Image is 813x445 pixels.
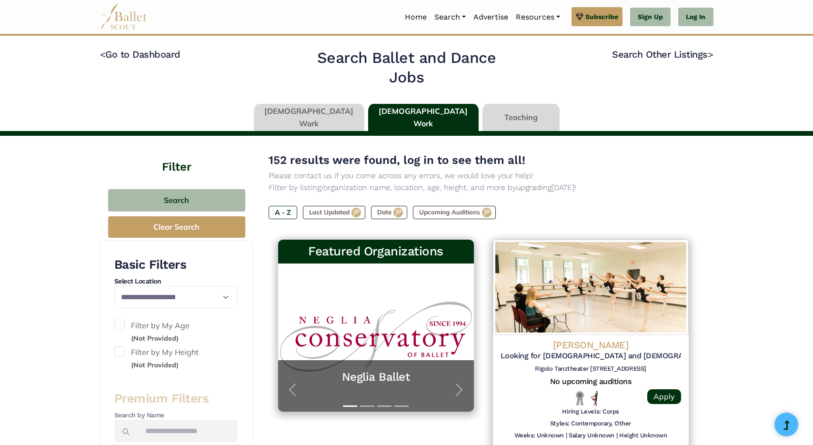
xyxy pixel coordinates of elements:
[371,206,407,219] label: Date
[493,240,689,335] img: Logo
[303,206,365,219] label: Last Updated
[501,339,681,351] h4: [PERSON_NAME]
[619,432,667,440] h6: Height Unknown
[100,48,106,60] code: <
[678,8,713,27] a: Log In
[470,7,512,27] a: Advertise
[100,136,253,175] h4: Filter
[401,7,431,27] a: Home
[572,7,622,26] a: Subscribe
[708,48,713,60] code: >
[108,189,245,212] button: Search
[562,408,619,416] h6: Hiring Levels: Corps
[612,49,713,60] a: Search Other Listings>
[252,104,366,131] li: [DEMOGRAPHIC_DATA] Work
[114,277,238,286] h4: Select Location
[269,170,698,182] p: Please contact us if you come across any errors, we would love your help!
[501,365,681,373] h6: Rigolo Tanztheater [STREET_ADDRESS]
[114,391,238,407] h3: Premium Filters
[137,420,238,442] input: Search by names...
[377,401,391,412] button: Slide 3
[114,257,238,273] h3: Basic Filters
[574,391,586,405] img: Local
[576,11,583,22] img: gem.svg
[550,420,631,428] h6: Styles: Contemporary, Other
[591,391,598,406] img: All
[288,370,464,384] a: Neglia Ballet
[108,216,245,238] button: Clear Search
[566,432,567,440] h6: |
[269,206,297,219] label: A - Z
[585,11,618,22] span: Subscribe
[569,432,614,440] h6: Salary Unknown
[343,401,357,412] button: Slide 1
[501,377,681,387] h5: No upcoming auditions
[131,334,179,343] small: (Not Provided)
[394,401,409,412] button: Slide 4
[481,104,562,131] li: Teaching
[299,48,514,88] h2: Search Ballet and Dance Jobs
[286,243,466,260] h3: Featured Organizations
[413,206,496,219] label: Upcoming Auditions
[114,346,238,371] label: Filter by My Height
[366,104,481,131] li: [DEMOGRAPHIC_DATA] Work
[360,401,374,412] button: Slide 2
[630,8,671,27] a: Sign Up
[114,320,238,344] label: Filter by My Age
[100,49,181,60] a: <Go to Dashboard
[114,411,238,420] h4: Search by Name
[269,182,698,194] p: Filter by listing/organization name, location, age, height, and more by [DATE]!
[431,7,470,27] a: Search
[514,432,564,440] h6: Weeks: Unknown
[512,7,564,27] a: Resources
[647,389,681,404] a: Apply
[616,432,618,440] h6: |
[516,183,552,192] a: upgrading
[269,153,525,167] span: 152 results were found, log in to see them all!
[501,351,681,361] h5: Looking for [DEMOGRAPHIC_DATA] and [DEMOGRAPHIC_DATA] Contemporary Dancers ([DATE] Tour)
[131,361,179,369] small: (Not Provided)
